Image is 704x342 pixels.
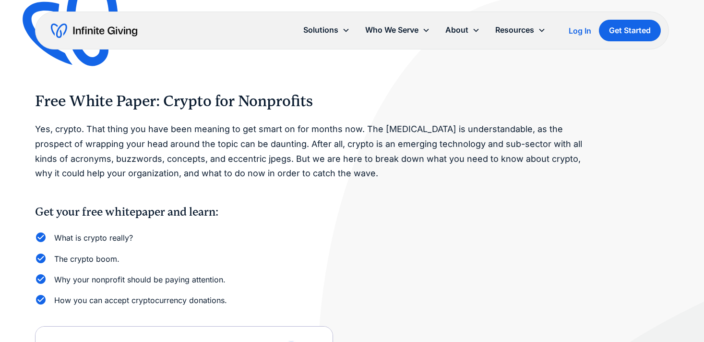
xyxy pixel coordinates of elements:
[569,27,591,35] div: Log In
[51,23,137,38] a: home
[445,24,468,37] div: About
[495,24,534,37] div: Resources
[358,20,438,40] div: Who We Serve
[303,24,338,37] div: Solutions
[54,294,227,307] div: How you can accept cryptocurrency donations.
[599,20,661,41] a: Get Started
[35,92,588,110] h2: Free White Paper: Crypto for Nonprofits
[54,232,133,244] div: What is crypto really?
[365,24,418,37] div: Who We Serve
[438,20,488,40] div: About
[296,20,358,40] div: Solutions
[488,20,553,40] div: Resources
[35,204,333,220] p: Get your free whitepaper and learn:
[569,25,591,37] a: Log In
[35,122,588,181] p: Yes, crypto. That thing you have been meaning to get smart on for months now. The [MEDICAL_DATA] ...
[54,253,119,266] div: The crypto boom.
[54,273,226,286] div: Why your nonprofit should be paying attention.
